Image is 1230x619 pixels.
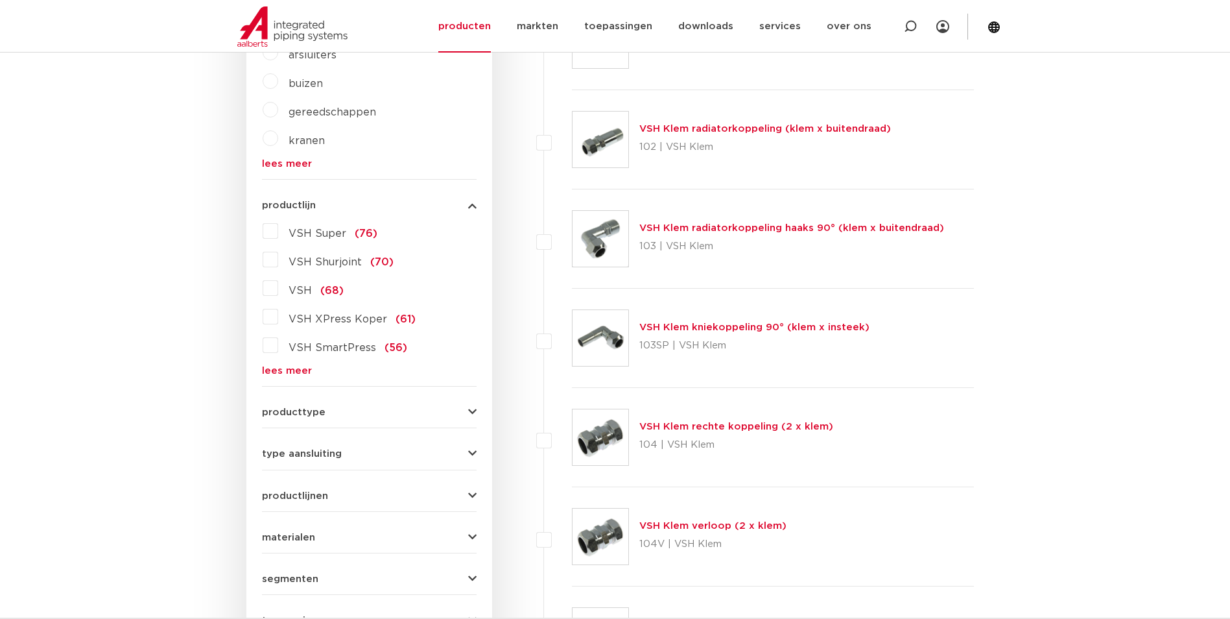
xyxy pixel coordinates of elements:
[639,223,944,233] a: VSH Klem radiatorkoppeling haaks 90° (klem x buitendraad)
[262,366,477,376] a: lees meer
[639,124,891,134] a: VSH Klem radiatorkoppeling (klem x buitendraad)
[262,449,342,459] span: type aansluiting
[639,521,786,531] a: VSH Klem verloop (2 x klem)
[639,534,786,555] p: 104V | VSH Klem
[573,310,628,366] img: Thumbnail for VSH Klem kniekoppeling 90° (klem x insteek)
[262,407,477,417] button: producttype
[384,343,407,353] span: (56)
[289,79,323,89] a: buizen
[639,322,869,332] a: VSH Klem kniekoppeling 90° (klem x insteek)
[639,435,833,455] p: 104 | VSH Klem
[639,137,891,158] p: 102 | VSH Klem
[355,228,377,239] span: (76)
[573,112,628,167] img: Thumbnail for VSH Klem radiatorkoppeling (klem x buitendraad)
[262,449,477,459] button: type aansluiting
[289,136,325,146] a: kranen
[289,228,346,239] span: VSH Super
[289,285,312,296] span: VSH
[262,574,318,584] span: segmenten
[289,257,362,267] span: VSH Shurjoint
[289,50,337,60] a: afsluiters
[262,159,477,169] a: lees meer
[262,533,315,542] span: materialen
[262,491,328,501] span: productlijnen
[320,285,344,296] span: (68)
[639,335,869,356] p: 103SP | VSH Klem
[370,257,394,267] span: (70)
[573,211,628,267] img: Thumbnail for VSH Klem radiatorkoppeling haaks 90° (klem x buitendraad)
[262,533,477,542] button: materialen
[396,314,416,324] span: (61)
[262,200,316,210] span: productlijn
[262,407,325,417] span: producttype
[639,236,944,257] p: 103 | VSH Klem
[262,574,477,584] button: segmenten
[262,200,477,210] button: productlijn
[289,107,376,117] a: gereedschappen
[573,409,628,465] img: Thumbnail for VSH Klem rechte koppeling (2 x klem)
[639,422,833,431] a: VSH Klem rechte koppeling (2 x klem)
[262,491,477,501] button: productlijnen
[289,314,387,324] span: VSH XPress Koper
[289,343,376,353] span: VSH SmartPress
[573,509,628,564] img: Thumbnail for VSH Klem verloop (2 x klem)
